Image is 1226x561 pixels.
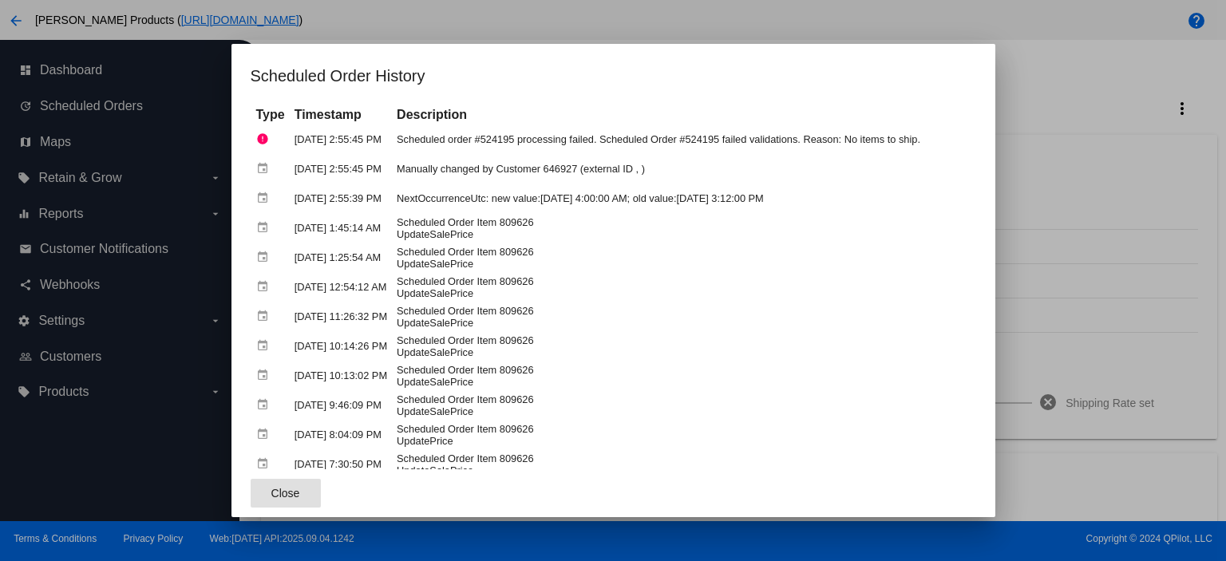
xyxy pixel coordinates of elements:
td: Scheduled Order Item 809626 UpdateSalePrice [393,243,974,271]
td: [DATE] 10:14:26 PM [291,332,391,360]
mat-icon: event [256,245,275,270]
td: Manually changed by Customer 646927 (external ID , ) [393,155,974,183]
td: NextOccurrenceUtc: new value:[DATE] 4:00:00 AM; old value:[DATE] 3:12:00 PM [393,184,974,212]
mat-icon: event [256,156,275,181]
mat-icon: event [256,304,275,329]
button: Close dialog [251,479,321,508]
td: Scheduled Order Item 809626 UpdateSalePrice [393,332,974,360]
h1: Scheduled Order History [251,63,976,89]
mat-icon: event [256,422,275,447]
td: Scheduled Order Item 809626 UpdateSalePrice [393,273,974,301]
td: Scheduled Order Item 809626 UpdateSalePrice [393,450,974,478]
mat-icon: event [256,275,275,299]
mat-icon: event [256,215,275,240]
td: [DATE] 7:30:50 PM [291,450,391,478]
td: [DATE] 12:54:12 AM [291,273,391,301]
td: [DATE] 2:55:45 PM [291,155,391,183]
mat-icon: event [256,186,275,211]
td: Scheduled Order Item 809626 UpdateSalePrice [393,214,974,242]
mat-icon: error [256,127,275,152]
mat-icon: event [256,393,275,417]
td: [DATE] 11:26:32 PM [291,302,391,330]
td: [DATE] 8:04:09 PM [291,421,391,448]
td: [DATE] 9:46:09 PM [291,391,391,419]
th: Description [393,106,974,124]
td: [DATE] 1:25:54 AM [291,243,391,271]
td: Scheduled Order Item 809626 UpdateSalePrice [393,302,974,330]
td: Scheduled Order Item 809626 UpdateSalePrice [393,391,974,419]
td: [DATE] 2:55:45 PM [291,125,391,153]
mat-icon: event [256,334,275,358]
mat-icon: event [256,363,275,388]
td: [DATE] 10:13:02 PM [291,361,391,389]
th: Type [252,106,289,124]
td: Scheduled order #524195 processing failed. Scheduled Order #524195 failed validations. Reason: No... [393,125,974,153]
td: Scheduled Order Item 809626 UpdateSalePrice [393,361,974,389]
td: [DATE] 2:55:39 PM [291,184,391,212]
th: Timestamp [291,106,391,124]
mat-icon: event [256,452,275,476]
span: Close [271,487,300,500]
td: [DATE] 1:45:14 AM [291,214,391,242]
td: Scheduled Order Item 809626 UpdatePrice [393,421,974,448]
